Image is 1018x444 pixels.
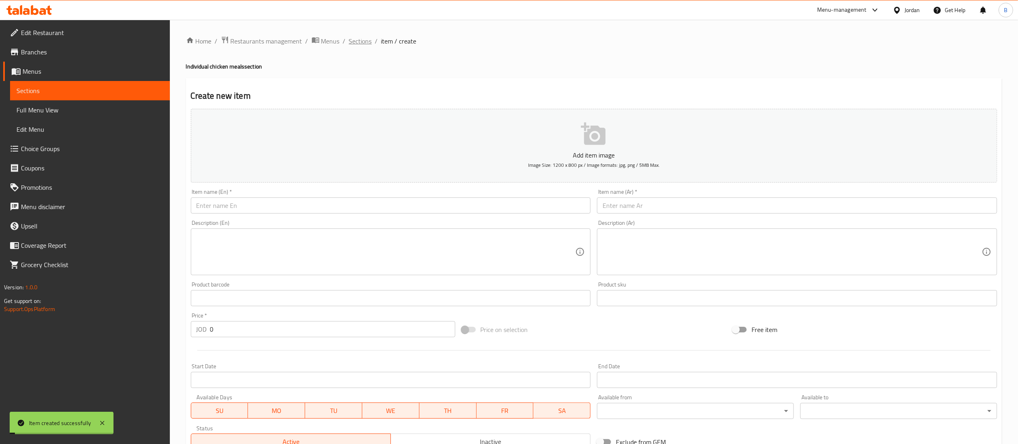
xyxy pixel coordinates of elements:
span: Restaurants management [231,36,302,46]
p: Add item image [203,150,985,160]
li: / [375,36,378,46]
input: Please enter product barcode [191,290,591,306]
span: SA [537,405,587,417]
span: B [1004,6,1008,15]
span: Price on selection [481,325,528,334]
a: Sections [10,81,170,100]
a: Grocery Checklist [3,255,170,274]
a: Choice Groups [3,139,170,158]
span: WE [365,405,416,417]
a: Restaurants management [221,36,302,46]
input: Please enter product sku [597,290,997,306]
span: Coupons [21,163,163,173]
button: SA [533,403,591,419]
a: Sections [349,36,372,46]
a: Coupons [3,158,170,178]
span: Get support on: [4,296,41,306]
span: Promotions [21,183,163,192]
span: Branches [21,47,163,57]
span: Full Menu View [17,105,163,115]
span: Sections [17,86,163,95]
a: Promotions [3,178,170,197]
a: Support.OpsPlatform [4,304,55,314]
li: / [215,36,218,46]
li: / [306,36,308,46]
span: Coverage Report [21,241,163,250]
span: SU [194,405,245,417]
button: TU [305,403,362,419]
a: Edit Menu [10,120,170,139]
span: item / create [381,36,417,46]
span: Edit Menu [17,124,163,134]
span: MO [251,405,302,417]
span: Menus [23,66,163,76]
span: Menu disclaimer [21,202,163,212]
li: / [343,36,346,46]
span: Free item [752,325,777,334]
a: Upsell [3,216,170,236]
a: Full Menu View [10,100,170,120]
span: TH [423,405,473,417]
button: MO [248,403,305,419]
span: FR [480,405,531,417]
input: Enter name Ar [597,197,997,214]
a: Coverage Report [3,236,170,255]
a: Edit Restaurant [3,23,170,42]
button: SU [191,403,248,419]
a: Menus [3,62,170,81]
div: Jordan [904,6,920,15]
span: Upsell [21,221,163,231]
button: FR [477,403,534,419]
div: ​ [597,403,794,419]
span: Image Size: 1200 x 800 px / Image formats: jpg, png / 5MB Max. [528,160,660,170]
div: Item created successfully [29,419,91,427]
button: TH [419,403,477,419]
h2: Create new item [191,90,997,102]
span: Menus [321,36,340,46]
button: Add item imageImage Size: 1200 x 800 px / Image formats: jpg, png / 5MB Max. [191,109,997,183]
input: Please enter price [210,321,455,337]
h4: Individual chicken meals section [186,62,1002,71]
span: Choice Groups [21,144,163,154]
a: Branches [3,42,170,62]
input: Enter name En [191,197,591,214]
a: Menus [312,36,340,46]
span: 1.0.0 [25,282,37,293]
span: Grocery Checklist [21,260,163,270]
p: JOD [196,324,207,334]
a: Home [186,36,212,46]
button: WE [362,403,419,419]
nav: breadcrumb [186,36,1002,46]
span: TU [308,405,359,417]
a: Menu disclaimer [3,197,170,216]
div: ​ [800,403,997,419]
span: Version: [4,282,24,293]
span: Edit Restaurant [21,28,163,37]
div: Menu-management [817,5,867,15]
